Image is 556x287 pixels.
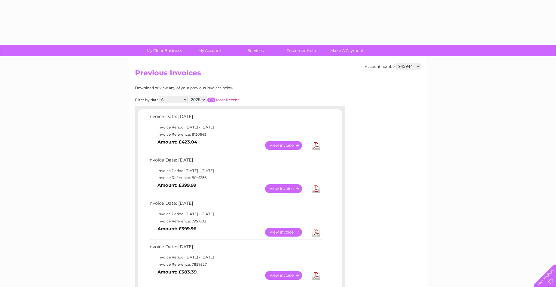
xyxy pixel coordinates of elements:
[147,210,323,218] td: Invoice Period: [DATE] - [DATE]
[147,218,323,225] td: Invoice Reference: 7951002
[312,271,320,280] a: Download
[265,184,309,193] a: View
[265,228,309,237] a: View
[265,141,309,150] a: View
[147,167,323,174] td: Invoice Period: [DATE] - [DATE]
[322,45,372,56] a: Make A Payment
[312,228,320,237] a: Download
[147,174,323,181] td: Invoice Reference: 8041256
[312,184,320,193] a: Download
[157,183,196,188] b: Amount: £399.99
[135,96,293,103] div: Filter by date
[265,271,309,280] a: View
[147,113,323,124] td: Invoice Date: [DATE]
[147,261,323,268] td: Invoice Reference: 7859527
[157,226,196,231] b: Amount: £399.96
[216,98,239,102] a: Most Recent
[185,45,235,56] a: My Account
[312,141,320,150] a: Download
[157,139,197,145] b: Amount: £423.04
[135,86,293,90] div: Download or view any of your previous invoices below.
[147,243,323,254] td: Invoice Date: [DATE]
[231,45,280,56] a: Services
[147,254,323,261] td: Invoice Period: [DATE] - [DATE]
[276,45,326,56] a: Customer Help
[147,156,323,167] td: Invoice Date: [DATE]
[157,269,197,275] b: Amount: £383.39
[365,63,421,70] div: Account number
[139,45,189,56] a: My Clear Business
[135,69,421,80] h2: Previous Invoices
[147,124,323,131] td: Invoice Period: [DATE] - [DATE]
[147,131,323,138] td: Invoice Reference: 8130643
[147,199,323,210] td: Invoice Date: [DATE]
